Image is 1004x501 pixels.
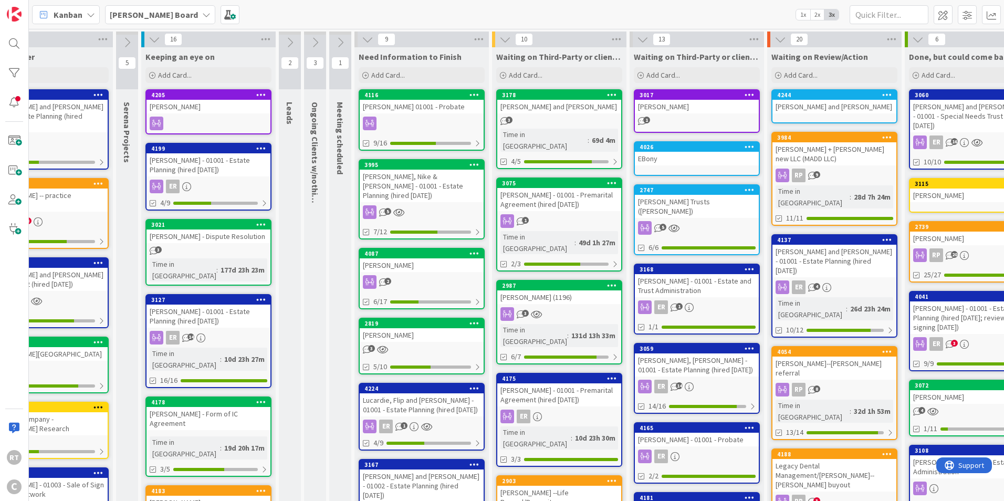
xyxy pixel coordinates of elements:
div: 4188Legacy Dental Management/[PERSON_NAME]--[PERSON_NAME] buyout [772,450,896,492]
div: 4178[PERSON_NAME] - Form of IC Agreement [147,398,270,430]
div: 4175 [502,375,621,382]
span: 1 [643,117,650,123]
div: 4205 [151,91,270,99]
span: 20 [951,251,958,258]
span: 1x [796,9,810,20]
span: : [220,442,222,454]
div: 3984[PERSON_NAME] + [PERSON_NAME] new LLC (MADD LLC) [772,133,896,165]
span: Need Information to Finish [359,51,462,62]
span: Leads [285,102,295,124]
div: 69d 4m [589,134,618,146]
div: 3168 [635,265,759,274]
span: Support [22,2,48,14]
img: Visit kanbanzone.com [7,7,22,22]
div: Time in [GEOGRAPHIC_DATA] [500,426,571,450]
div: Time in [GEOGRAPHIC_DATA] [500,129,588,152]
div: ER [147,331,270,345]
span: Add Card... [509,70,542,80]
div: EBony [635,152,759,165]
span: 3 [306,57,324,69]
span: Waiting on Review/Action [771,51,868,62]
span: 16 [164,33,182,46]
div: 3995 [360,160,484,170]
div: ER [772,280,896,294]
span: 6/17 [373,296,387,307]
span: 4/9 [373,437,383,448]
span: 14/16 [649,401,666,412]
span: 5 [118,57,136,69]
span: 3/5 [160,464,170,475]
span: 6/6 [649,242,658,253]
div: 4165[PERSON_NAME] - 01001 - Probate [635,423,759,446]
div: 4026 [635,142,759,152]
div: 4188 [772,450,896,459]
div: RP [792,383,806,396]
div: 4199 [151,145,270,152]
div: 2903 [502,477,621,485]
div: 4165 [635,423,759,433]
div: 2987 [497,281,621,290]
span: 3 [951,340,958,347]
div: [PERSON_NAME], [PERSON_NAME] - 01001 - Estate Planning (hired [DATE]) [635,353,759,377]
div: [PERSON_NAME] - 01001 - Premarital Agreement (hired [DATE]) [497,383,621,406]
span: 4/5 [511,156,521,167]
div: [PERSON_NAME], Nike & [PERSON_NAME] - 01001 - Estate Planning (hired [DATE]) [360,170,484,202]
div: 4183 [147,486,270,496]
div: 3167 [364,461,484,468]
span: 5/10 [373,361,387,372]
div: 4087 [360,249,484,258]
div: [PERSON_NAME] - 01001 - Estate Planning (hired [DATE]) [147,153,270,176]
div: Time in [GEOGRAPHIC_DATA] [776,297,846,320]
div: Lucardie, Flip and [PERSON_NAME] - 01001 - Estate Planning (hired [DATE]) [360,393,484,416]
div: 2819[PERSON_NAME] [360,319,484,342]
div: 4224 [360,384,484,393]
div: [PERSON_NAME] [360,258,484,272]
span: 5 [660,224,666,231]
div: 3017 [640,91,759,99]
div: ER [654,300,668,314]
span: Serena Projects [122,102,132,163]
div: 4244[PERSON_NAME] and [PERSON_NAME] [772,90,896,113]
span: 14 [187,333,194,340]
div: 2987 [502,282,621,289]
div: 3059 [640,345,759,352]
input: Quick Filter... [850,5,928,24]
div: [PERSON_NAME] - 01001 - Estate and Trust Administration [635,274,759,297]
span: 6/7 [511,351,521,362]
div: 10d 23h 30m [572,432,618,444]
div: 3017 [635,90,759,100]
div: 4178 [151,399,270,406]
div: [PERSON_NAME] Trusts ([PERSON_NAME]) [635,195,759,218]
span: Ongoing Clients w/nothing ATM [310,102,320,222]
div: C [7,479,22,494]
div: ER [792,280,806,294]
div: Time in [GEOGRAPHIC_DATA] [150,348,220,371]
span: Meeting scheduled [335,102,346,174]
span: 14 [676,382,683,389]
div: Time in [GEOGRAPHIC_DATA] [500,324,567,347]
span: 1 [522,217,529,224]
div: RP [772,383,896,396]
div: [PERSON_NAME] [147,100,270,113]
div: 2747 [640,186,759,194]
span: : [571,432,572,444]
span: 9 [378,33,395,46]
div: 3178[PERSON_NAME] and [PERSON_NAME] [497,90,621,113]
div: 19d 20h 17m [222,442,267,454]
div: 4054 [777,348,896,356]
div: 4165 [640,424,759,432]
div: [PERSON_NAME] [360,328,484,342]
span: 1/1 [649,321,658,332]
span: 1 [676,303,683,310]
div: 28d 7h 24m [851,191,893,203]
div: 3021[PERSON_NAME] - Dispute Resolution [147,220,270,243]
span: 2/2 [649,471,658,482]
div: [PERSON_NAME] - Form of IC Agreement [147,407,270,430]
span: 10/10 [924,156,941,168]
div: 4178 [147,398,270,407]
div: 3984 [777,134,896,141]
span: Add Card... [158,70,192,80]
span: 20 [790,33,808,46]
div: 3017[PERSON_NAME] [635,90,759,113]
span: : [574,237,576,248]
